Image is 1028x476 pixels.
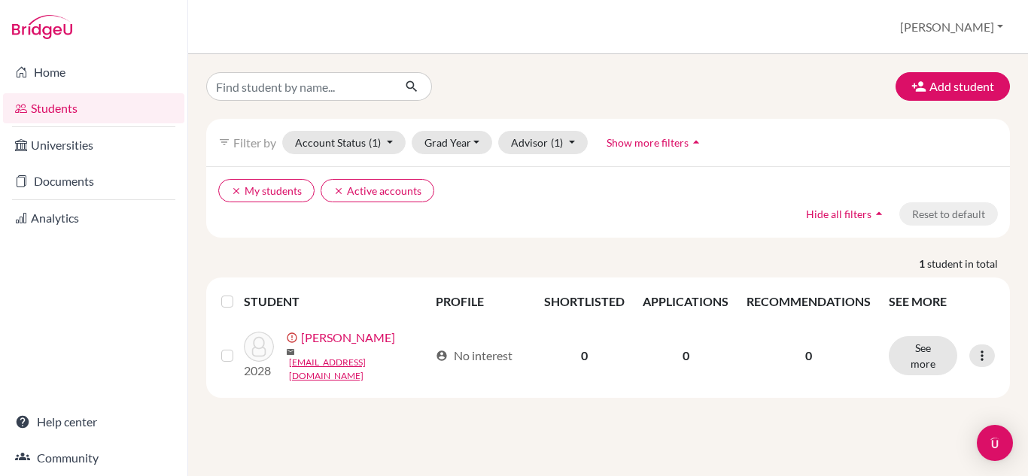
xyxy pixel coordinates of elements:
i: clear [333,186,344,196]
i: filter_list [218,136,230,148]
span: student in total [927,256,1010,271]
button: See more [889,336,957,375]
span: (1) [551,136,563,149]
span: error_outline [286,332,301,344]
button: clearActive accounts [321,179,434,202]
a: Community [3,443,184,473]
p: 0 [747,347,871,365]
td: 0 [535,320,634,392]
p: 2028 [244,362,274,380]
button: Grad Year [412,131,493,154]
img: Bridge-U [12,15,72,39]
i: clear [231,186,242,196]
th: SEE MORE [880,283,1004,320]
div: No interest [436,347,512,365]
th: STUDENT [244,283,427,320]
button: Add student [896,72,1010,101]
button: [PERSON_NAME] [893,13,1010,41]
input: Find student by name... [206,72,393,101]
th: APPLICATIONS [634,283,738,320]
a: Documents [3,166,184,196]
i: arrow_drop_up [871,206,887,221]
button: Show more filtersarrow_drop_up [594,131,716,154]
button: clearMy students [218,179,315,202]
a: [EMAIL_ADDRESS][DOMAIN_NAME] [289,356,430,383]
i: arrow_drop_up [689,135,704,150]
th: PROFILE [427,283,535,320]
span: account_circle [436,350,448,362]
button: Hide all filtersarrow_drop_up [793,202,899,226]
a: [PERSON_NAME] [301,329,395,347]
th: RECOMMENDATIONS [738,283,880,320]
a: Home [3,57,184,87]
span: Filter by [233,135,276,150]
span: mail [286,347,295,356]
th: SHORTLISTED [535,283,634,320]
a: Analytics [3,203,184,233]
a: Students [3,93,184,123]
strong: 1 [919,256,927,271]
img: Chen, Anna [244,332,274,362]
a: Help center [3,407,184,437]
div: Open Intercom Messenger [977,425,1013,461]
span: (1) [369,136,381,149]
button: Advisor(1) [498,131,588,154]
td: 0 [634,320,738,392]
span: Show more filters [607,136,689,149]
a: Universities [3,130,184,160]
button: Reset to default [899,202,998,226]
button: Account Status(1) [282,131,406,154]
span: Hide all filters [806,208,871,220]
